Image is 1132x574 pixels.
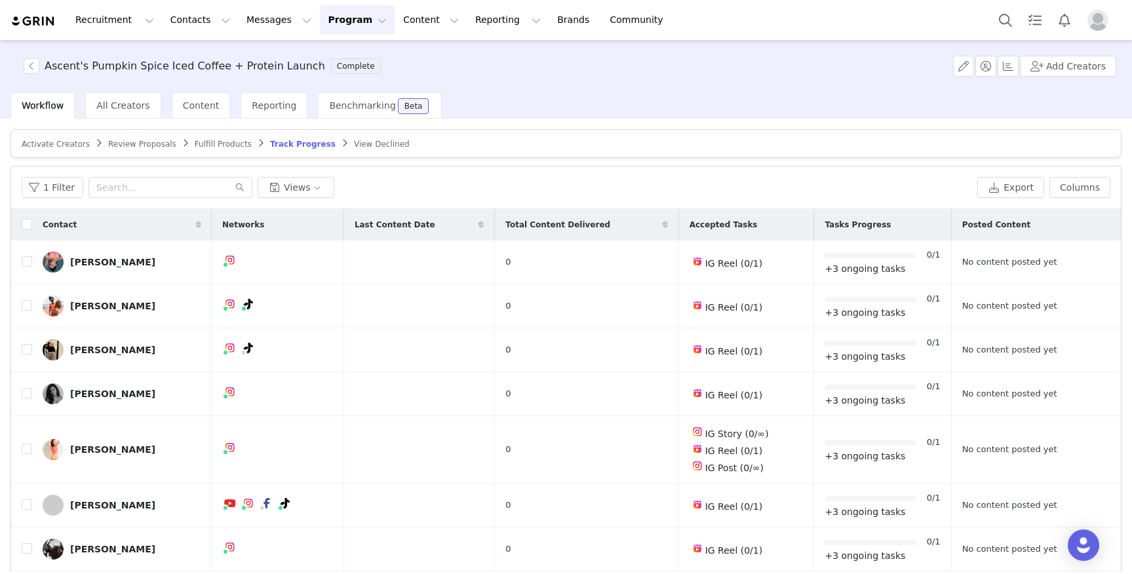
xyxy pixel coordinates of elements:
[705,446,763,456] span: IG Reel (0/1)
[258,177,334,198] button: Views
[270,140,336,149] span: Track Progress
[43,439,64,460] img: 79dee8c7-7255-476e-bdfd-d212c5dd685e.jpg
[22,177,83,198] button: 1 Filter
[991,5,1020,35] button: Search
[825,394,940,408] p: +3 ongoing tasks
[705,302,763,313] span: IG Reel (0/1)
[43,296,64,316] img: 5f2a4a03-59f8-41f3-a8ea-e01f9257e13f.jpg
[163,5,238,35] button: Contacts
[43,439,201,460] a: [PERSON_NAME]
[43,383,201,404] a: [PERSON_NAME]
[927,336,941,350] a: 0/1
[183,100,220,111] span: Content
[43,296,201,316] a: [PERSON_NAME]
[70,444,155,455] div: [PERSON_NAME]
[22,100,64,111] span: Workflow
[927,436,941,450] a: 0/1
[825,219,891,231] span: Tasks Progress
[505,543,511,556] span: 0
[977,177,1044,198] button: Export
[10,15,56,28] a: grin logo
[43,252,64,273] img: d13dd6dd-3e3c-436e-b9b1-2c154f190e55.jpg
[43,495,201,516] a: [PERSON_NAME]
[692,300,703,311] img: instagram-reels.svg
[692,427,703,437] img: instagram.svg
[705,346,763,356] span: IG Reel (0/1)
[225,299,235,309] img: instagram.svg
[43,539,201,560] a: [PERSON_NAME]
[962,499,1105,512] div: No content posted yet
[1068,529,1099,561] div: Open Intercom Messenger
[467,5,549,35] button: Reporting
[70,257,155,267] div: [PERSON_NAME]
[222,219,264,231] span: Networks
[354,140,410,149] span: View Declined
[395,5,467,35] button: Content
[43,339,64,360] img: 45a8c34f-9e26-4166-b5ce-edf70ad7d6be.jpg
[1050,5,1079,35] button: Notifications
[225,343,235,353] img: instagram.svg
[252,100,296,111] span: Reporting
[825,306,940,320] p: +3 ongoing tasks
[692,499,703,510] img: instagram-reels.svg
[705,390,763,400] span: IG Reel (0/1)
[825,262,940,276] p: +3 ongoing tasks
[692,256,703,267] img: instagram-reels.svg
[927,535,941,549] a: 0/1
[1021,5,1049,35] a: Tasks
[96,100,149,111] span: All Creators
[320,5,395,35] button: Program
[68,5,162,35] button: Recruitment
[1020,56,1116,77] button: Add Creators
[962,299,1105,313] div: No content posted yet
[225,387,235,397] img: instagram.svg
[70,544,155,554] div: [PERSON_NAME]
[225,255,235,265] img: instagram.svg
[505,343,511,356] span: 0
[962,256,1105,269] div: No content posted yet
[692,461,703,471] img: instagram.svg
[705,501,763,512] span: IG Reel (0/1)
[825,350,940,364] p: +3 ongoing tasks
[962,219,1031,231] span: Posted Content
[43,339,201,360] a: [PERSON_NAME]
[927,248,941,262] a: 0/1
[505,219,610,231] span: Total Content Delivered
[70,389,155,399] div: [PERSON_NAME]
[239,5,319,35] button: Messages
[43,383,64,404] img: 870ed2e6-3620-4deb-81f1-8471568678cb.jpg
[45,58,325,74] h3: Ascent's Pumpkin Spice Iced Coffee + Protein Launch
[1049,177,1110,198] button: Columns
[70,301,155,311] div: [PERSON_NAME]
[24,58,387,74] span: [object Object]
[705,258,763,269] span: IG Reel (0/1)
[962,343,1105,356] div: No content posted yet
[43,252,201,273] a: [PERSON_NAME]
[927,491,941,505] a: 0/1
[225,442,235,453] img: instagram.svg
[692,543,703,554] img: instagram-reels.svg
[692,344,703,354] img: instagram-reels.svg
[505,299,511,313] span: 0
[927,380,941,394] a: 0/1
[692,388,703,398] img: instagram-reels.svg
[705,463,764,473] span: IG Post (0/∞)
[549,5,601,35] a: Brands
[243,498,254,508] img: instagram.svg
[43,539,64,560] img: 5790e090-2251-4c00-8fff-db2fcc01c056.jpg
[404,102,423,110] div: Beta
[602,5,677,35] a: Community
[825,450,940,463] p: +3 ongoing tasks
[70,500,155,510] div: [PERSON_NAME]
[505,499,511,512] span: 0
[690,219,758,231] span: Accepted Tasks
[235,183,244,192] i: icon: search
[825,505,940,519] p: +3 ongoing tasks
[692,444,703,454] img: instagram-reels.svg
[505,387,511,400] span: 0
[927,292,941,306] a: 0/1
[505,443,511,456] span: 0
[705,429,769,439] span: IG Story (0/∞)
[70,345,155,355] div: [PERSON_NAME]
[505,256,511,269] span: 0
